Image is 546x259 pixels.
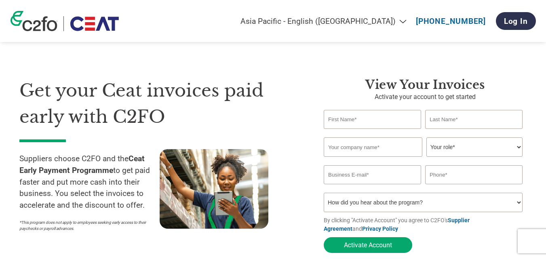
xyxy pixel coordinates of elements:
[324,216,527,233] p: By clicking "Activate Account" you agree to C2FO's and
[324,137,422,157] input: Your company name*
[70,16,119,31] img: Ceat
[425,110,523,129] input: Last Name*
[19,154,145,175] strong: Ceat Early Payment Programme
[425,130,523,134] div: Invalid last name or last name is too long
[19,219,152,232] p: *This program does not apply to employees seeking early access to their paychecks or payroll adva...
[324,92,527,102] p: Activate your account to get started
[416,17,486,26] a: [PHONE_NUMBER]
[496,12,536,30] a: Log In
[426,137,523,157] select: Title/Role
[324,158,523,162] div: Invalid company name or company name is too long
[11,11,57,31] img: c2fo logo
[19,78,299,130] h1: Get your Ceat invoices paid early with C2FO
[160,149,268,229] img: supply chain worker
[324,130,421,134] div: Invalid first name or first name is too long
[324,78,527,92] h3: View your invoices
[362,225,398,232] a: Privacy Policy
[324,185,421,190] div: Inavlid Email Address
[425,165,523,184] input: Phone*
[324,237,412,253] button: Activate Account
[324,165,421,184] input: Invalid Email format
[324,110,421,129] input: First Name*
[425,185,523,190] div: Inavlid Phone Number
[19,153,160,211] p: Suppliers choose C2FO and the to get paid faster and put more cash into their business. You selec...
